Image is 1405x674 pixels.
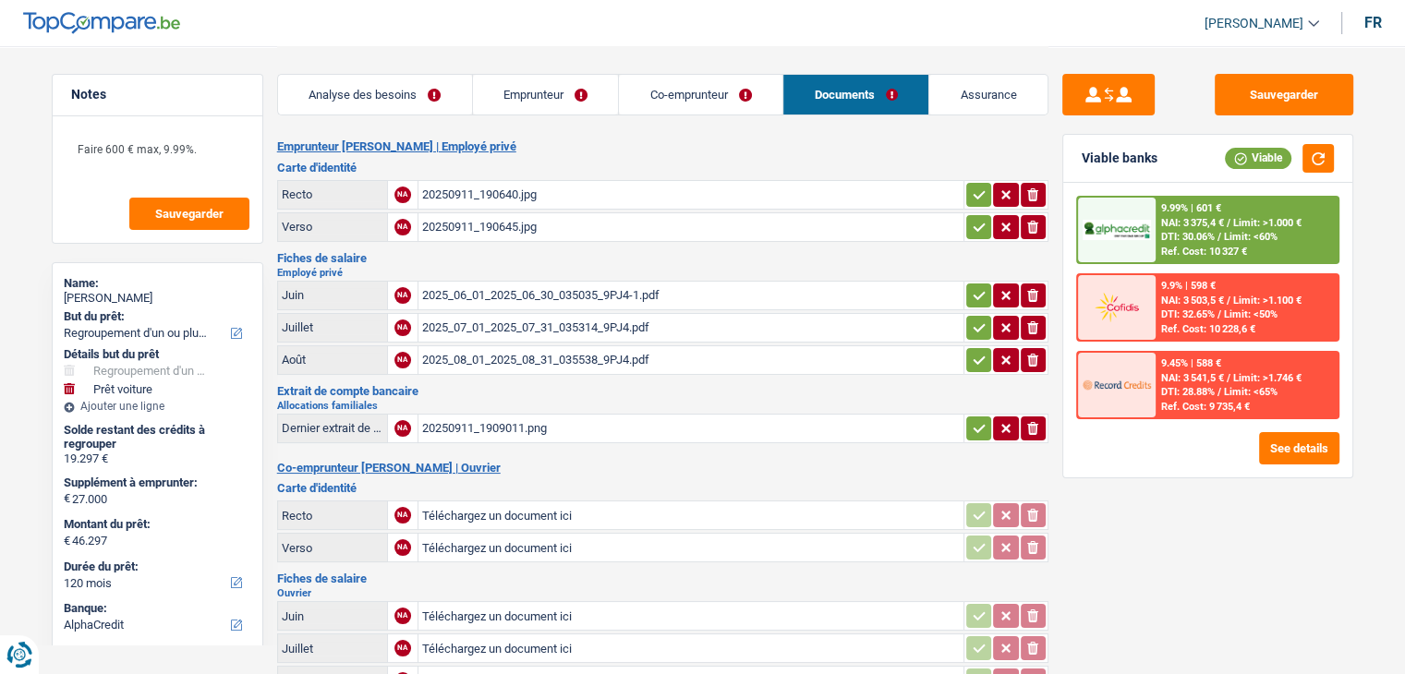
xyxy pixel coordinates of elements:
div: Août [282,353,383,367]
h3: Extrait de compte bancaire [277,385,1048,397]
h2: Allocations familiales [277,401,1048,411]
h3: Fiches de salaire [277,572,1048,584]
div: Ref. Cost: 9 735,4 € [1161,401,1250,413]
span: [PERSON_NAME] [1205,16,1303,31]
img: TopCompare Logo [23,12,180,34]
div: 2025_06_01_2025_06_30_035035_9PJ4-1.pdf [422,282,960,309]
span: Sauvegarder [155,208,224,220]
h2: Employé privé [277,268,1048,278]
h3: Carte d'identité [277,162,1048,174]
div: NA [394,319,411,336]
a: [PERSON_NAME] [1190,8,1319,39]
div: Ajouter une ligne [64,400,251,413]
div: NA [394,539,411,556]
div: Recto [282,187,383,201]
span: DTI: 32.65% [1161,308,1215,320]
span: € [64,534,70,548]
div: [PERSON_NAME] [64,291,251,306]
div: NA [394,507,411,524]
div: Juin [282,609,383,623]
div: Solde restant des crédits à regrouper [64,423,251,451]
div: Recto [282,509,383,523]
span: € [64,491,70,506]
span: Limit: >1.746 € [1233,372,1302,384]
button: Sauvegarder [129,198,249,230]
h3: Carte d'identité [277,482,1048,494]
span: Limit: <65% [1224,386,1278,398]
div: NA [394,420,411,437]
div: 19.297 € [64,451,251,466]
div: Dernier extrait de compte pour vos allocations familiales [282,421,383,435]
div: NA [394,608,411,624]
div: 20250911_190645.jpg [422,213,960,241]
div: Juillet [282,320,383,334]
span: Limit: <60% [1224,231,1278,243]
span: NAI: 3 375,4 € [1161,217,1224,229]
h5: Notes [71,87,244,102]
div: NA [394,287,411,304]
a: Co-emprunteur [619,75,782,114]
div: 20250911_1909011.png [422,415,960,442]
h2: Emprunteur [PERSON_NAME] | Employé privé [277,139,1048,154]
span: / [1217,386,1221,398]
a: Emprunteur [473,75,619,114]
img: AlphaCredit [1083,220,1151,241]
div: NA [394,187,411,203]
img: Record Credits [1083,367,1151,402]
div: Viable [1225,148,1291,168]
h3: Fiches de salaire [277,252,1048,264]
span: Limit: >1.000 € [1233,217,1302,229]
div: NA [394,352,411,368]
div: 2025_07_01_2025_07_31_035314_9PJ4.pdf [422,314,960,342]
div: Name: [64,276,251,291]
span: / [1227,295,1230,307]
button: See details [1259,432,1339,464]
span: / [1217,231,1221,243]
label: Banque: [64,601,248,616]
span: DTI: 30.06% [1161,231,1215,243]
span: / [1227,217,1230,229]
span: NAI: 3 503,5 € [1161,295,1224,307]
h2: Ouvrier [277,588,1048,598]
span: Limit: <50% [1224,308,1278,320]
div: fr [1364,14,1382,31]
span: Limit: >1.100 € [1233,295,1302,307]
div: 9.9% | 598 € [1161,280,1216,292]
label: But du prêt: [64,309,248,324]
div: Verso [282,541,383,555]
div: Ref. Cost: 10 228,6 € [1161,323,1255,335]
a: Assurance [929,75,1048,114]
div: Juin [282,288,383,302]
div: Juillet [282,642,383,656]
span: / [1217,308,1221,320]
span: DTI: 28.88% [1161,386,1215,398]
div: 2025_08_01_2025_08_31_035538_9PJ4.pdf [422,346,960,374]
span: / [1227,372,1230,384]
div: NA [394,640,411,656]
div: 9.45% | 588 € [1161,357,1221,369]
div: 9.99% | 601 € [1161,202,1221,214]
label: Taux d'intérêt: [64,644,248,658]
div: 20250911_190640.jpg [422,181,960,209]
div: Viable banks [1082,150,1157,166]
div: Détails but du prêt [64,347,251,362]
div: NA [394,219,411,235]
label: Montant du prêt: [64,517,248,532]
label: Durée du prêt: [64,560,248,574]
label: Supplément à emprunter: [64,475,248,490]
div: Ref. Cost: 10 327 € [1161,246,1247,258]
h2: Co-emprunteur [PERSON_NAME] | Ouvrier [277,461,1048,475]
a: Documents [783,75,928,114]
button: Sauvegarder [1215,74,1353,115]
img: Cofidis [1083,290,1151,324]
a: Analyse des besoins [278,75,472,114]
div: Verso [282,220,383,234]
span: NAI: 3 541,5 € [1161,372,1224,384]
